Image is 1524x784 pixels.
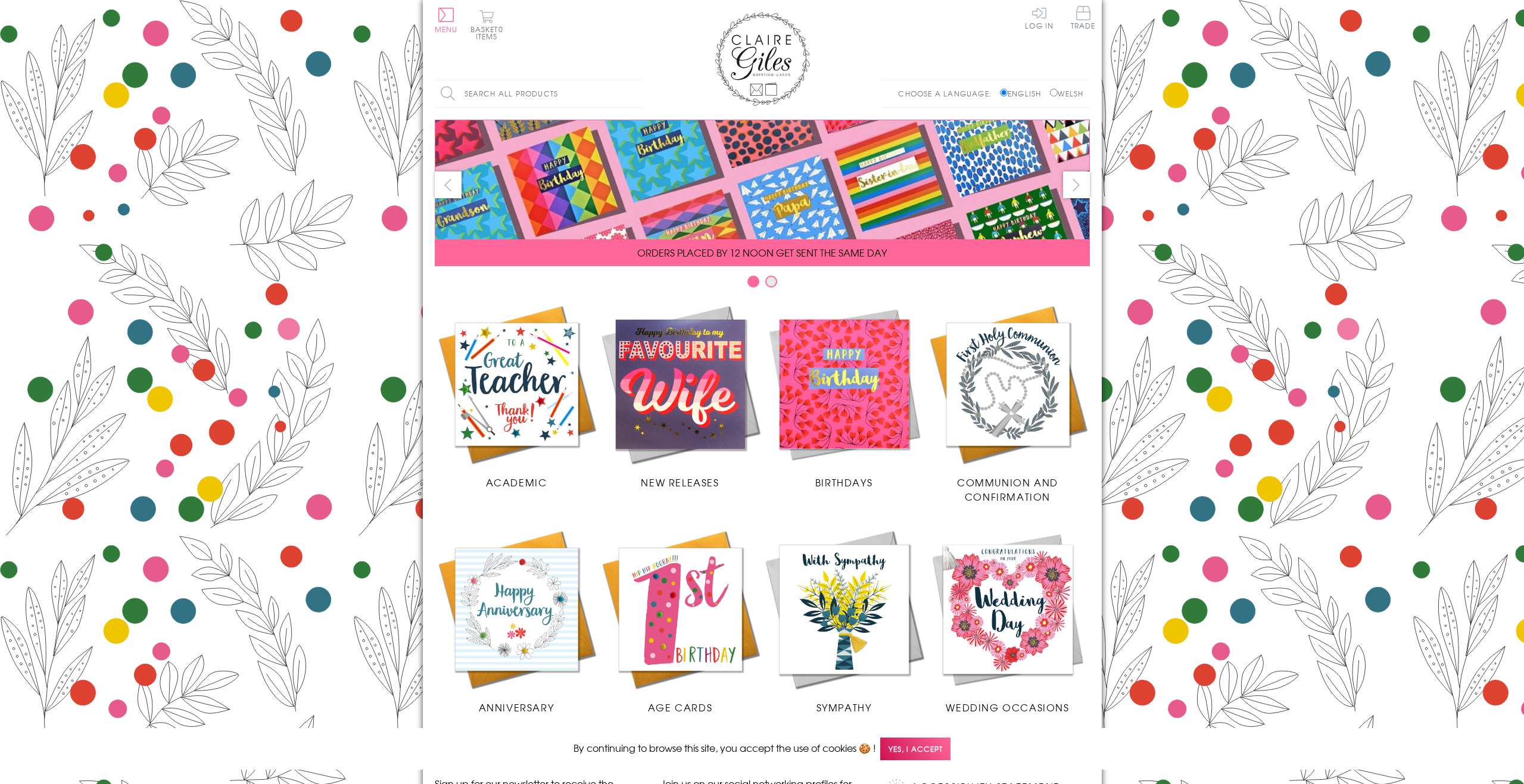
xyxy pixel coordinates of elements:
[1050,89,1058,96] input: Welsh
[1025,6,1054,29] a: Log In
[435,527,599,714] a: Anniversary
[762,527,926,714] a: Sympathy
[898,88,998,99] p: Choose a language:
[1063,171,1090,198] button: next
[435,80,643,107] input: Search all products
[470,10,503,40] button: Basket0 items
[641,475,719,489] span: New Releases
[435,302,599,489] a: Academic
[479,700,554,714] span: Anniversary
[762,302,926,489] a: Birthdays
[957,475,1058,504] span: Communion and Confirmation
[435,275,1090,293] div: Carousel Pagination
[926,302,1090,504] a: Communion and Confirmation
[880,738,950,761] span: Yes, I accept
[1071,6,1096,32] a: Trade
[747,276,759,288] button: Carousel Page 1 (Current Slide)
[599,302,762,489] a: New Releases
[435,8,458,33] button: Menu
[435,171,462,198] button: prev
[715,12,810,106] img: Claire Giles Greetings Cards
[815,475,872,489] span: Birthdays
[765,276,777,288] button: Carousel Page 2
[435,24,458,35] span: Menu
[816,700,872,714] span: Sympathy
[1000,89,1008,96] input: English
[1000,88,1047,99] label: English
[648,700,712,714] span: Age Cards
[637,245,887,260] span: ORDERS PLACED BY 12 NOON GET SENT THE SAME DAY
[946,700,1069,714] span: Wedding Occasions
[476,24,503,42] span: 0 items
[1071,6,1096,29] span: Trade
[599,527,762,714] a: Age Cards
[486,475,547,489] span: Academic
[1050,88,1084,99] label: Welsh
[631,80,643,107] input: Search
[926,527,1090,714] a: Wedding Occasions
